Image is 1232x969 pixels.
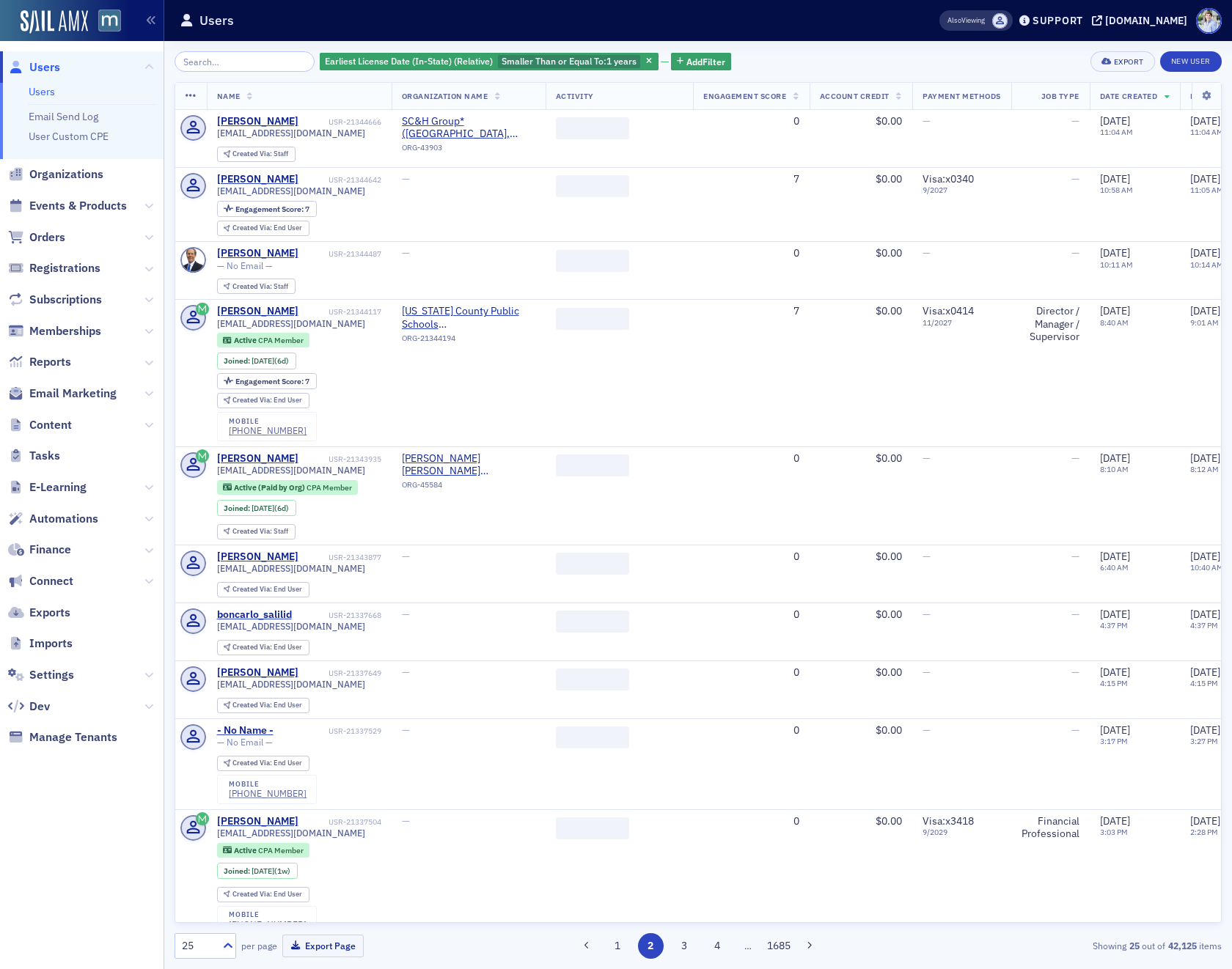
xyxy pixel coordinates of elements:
button: 1 [604,933,630,959]
span: Account Credit [820,91,890,101]
div: Created Via: Staff [217,524,296,539]
span: Payment Methods [923,91,1001,101]
span: — [1071,550,1079,563]
span: [DATE] [1100,114,1130,128]
div: ORG-45584 [402,480,535,495]
span: — [1071,723,1079,737]
a: [PHONE_NUMBER] [229,425,307,436]
a: [US_STATE] County Public Schools ([GEOGRAPHIC_DATA]) [402,305,535,331]
span: Reports [29,354,71,370]
div: Created Via: End User [217,887,309,902]
div: Created Via: End User [217,640,309,655]
a: [PERSON_NAME] [217,666,298,679]
span: [DATE] [1100,246,1130,259]
a: SailAMX [21,10,88,34]
div: mobile [229,417,307,426]
span: Activity [556,91,594,101]
span: ‌ [556,250,629,272]
span: Date Created [1100,91,1157,101]
div: [PERSON_NAME] [217,173,298,186]
span: [EMAIL_ADDRESS][DOMAIN_NAME] [217,679,365,690]
span: Created Via : [232,700,274,710]
input: Search… [175,51,315,72]
div: ORG-43903 [402,143,535,158]
div: Active: Active: CPA Member [217,333,310,347]
div: Created Via: End User [217,756,309,771]
button: 1685 [766,933,792,959]
span: [DATE] [1190,550,1220,563]
span: Orders [29,229,65,246]
span: — [402,172,410,185]
span: [DATE] [252,355,274,366]
span: Engagement Score : [235,204,305,214]
a: Content [8,417,72,433]
span: Joined : [224,866,252,876]
span: 9 / 2029 [923,828,1001,837]
span: $0.00 [876,550,902,563]
div: Active: Active: CPA Member [217,843,310,858]
span: Albright Crumbacker Moul & Itell (Hagerstown, MD) [402,452,535,478]
span: [DATE] [1100,172,1130,185]
span: [DATE] [252,503,274,513]
div: [PERSON_NAME] [217,115,298,128]
a: [PERSON_NAME] [217,305,298,318]
span: — [1071,246,1079,259]
button: Export Page [282,935,364,957]
a: [PERSON_NAME] [217,815,298,828]
div: End User [232,397,302,405]
span: Created Via : [232,395,274,405]
div: Director / Manager / Supervisor [1022,305,1079,344]
div: USR-21344666 [301,117,381,127]
div: Support [1033,14,1083,27]
span: [EMAIL_ADDRESS][DOMAIN_NAME] [217,465,365,476]
time: 8:40 AM [1100,317,1129,328]
a: Connect [8,573,73,589]
div: USR-21344642 [301,175,381,185]
span: — [923,550,931,563]
a: Automations [8,511,98,527]
a: Reports [8,354,71,370]
div: 0 [703,666,799,679]
span: 1 years [606,55,637,67]
span: Joined : [224,356,252,366]
span: Justin Chase [992,13,1008,29]
span: $0.00 [876,304,902,317]
a: Email Send Log [29,110,98,123]
span: Created Via : [232,526,274,536]
time: 4:37 PM [1100,620,1128,630]
div: 0 [703,815,799,828]
div: Joined: 2025-09-30 00:00:00 [217,500,296,516]
span: Events & Products [29,198,127,214]
span: Created Via : [232,889,274,899]
span: ‌ [556,553,629,575]
span: $0.00 [876,246,902,259]
div: USR-21344117 [301,307,381,317]
span: [EMAIL_ADDRESS][DOMAIN_NAME] [217,185,365,196]
span: Engagement Score [703,91,786,101]
div: USR-21337649 [301,668,381,678]
span: Created Via : [232,223,274,232]
span: … [738,939,758,952]
span: — [1071,452,1079,465]
div: USR-21343877 [301,553,381,562]
div: Export [1114,58,1144,66]
span: Joined : [224,504,252,513]
span: Registrations [29,260,100,276]
span: [DATE] [1100,304,1130,317]
span: Dev [29,699,50,715]
button: 3 [671,933,697,959]
span: Profile [1196,8,1222,34]
a: SC&H Group* ([GEOGRAPHIC_DATA], [GEOGRAPHIC_DATA]) [402,115,535,141]
div: 0 [703,452,799,465]
time: 4:15 PM [1190,678,1218,688]
a: Subscriptions [8,292,102,308]
span: ‌ [556,817,629,839]
span: Memberships [29,323,101,339]
a: [PERSON_NAME] [PERSON_NAME] [PERSON_NAME] & [PERSON_NAME] ([GEOGRAPHIC_DATA], [GEOGRAPHIC_DATA]) [402,452,535,478]
time: 8:10 AM [1100,464,1129,474]
a: boncarlo_salilid [217,608,292,622]
span: Name [217,91,241,101]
